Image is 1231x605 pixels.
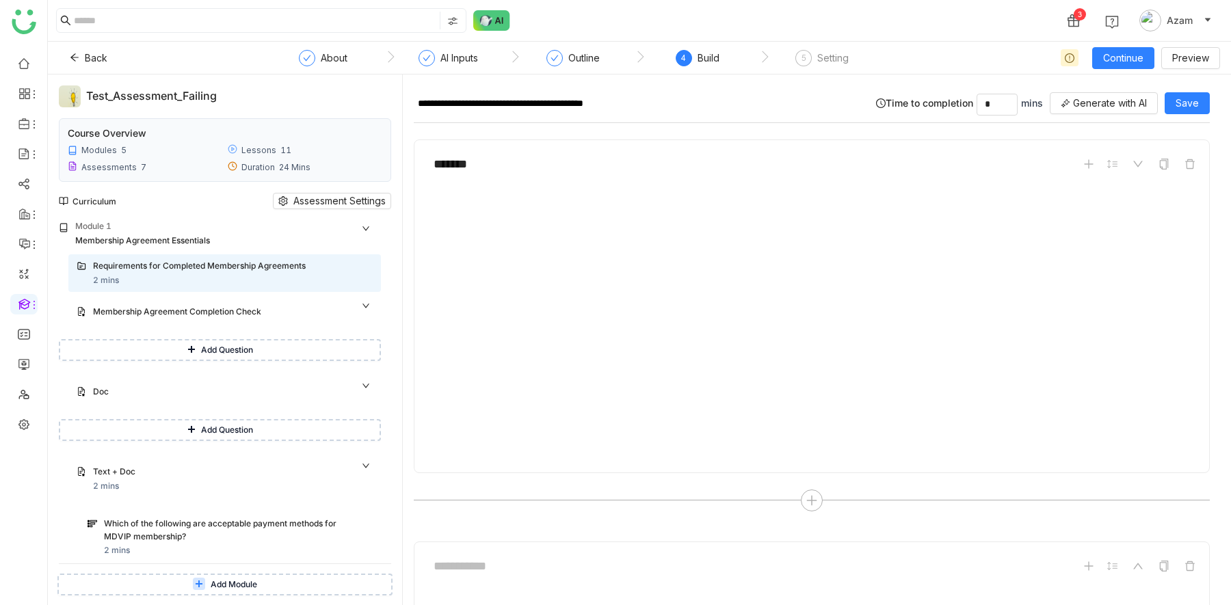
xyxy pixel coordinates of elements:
div: Duration [241,162,275,172]
button: Continue [1092,47,1154,69]
span: Continue [1103,51,1143,66]
div: Outline [546,50,600,75]
div: Build [698,50,719,66]
button: Preview [1161,47,1220,69]
div: 24 Mins [279,162,310,172]
button: Save [1165,92,1210,114]
span: Back [85,51,107,66]
div: 2 mins [104,544,130,557]
button: Back [59,47,118,69]
span: Add Question [201,424,253,437]
div: 5 [121,145,127,155]
span: Add Question [201,344,253,357]
div: AI Inputs [440,50,478,66]
span: Azam [1167,13,1193,28]
div: 2 mins [93,274,119,287]
div: 4Build [676,50,719,75]
img: assessment.svg [77,307,86,317]
div: 11 [280,145,291,155]
div: Doc [68,377,381,408]
span: Assessment Settings [293,193,386,209]
div: Curriculum [59,196,116,206]
span: Add Module [211,578,257,591]
div: Course Overview [68,127,146,139]
div: Text + Doc2 mins [68,457,381,501]
img: multiple_choice.svg [88,519,97,528]
span: Preview [1172,51,1209,66]
div: Membership Agreement Completion Check [68,297,381,328]
div: About [321,50,347,66]
span: 4 [681,53,686,63]
div: Requirements for Completed Membership Agreements [93,260,339,273]
button: Add Question [59,339,381,361]
div: 7 [141,162,146,172]
div: Which of the following are acceptable payment methods for MDVIP membership? [104,517,341,543]
div: Time to completion [876,92,1210,116]
img: logo [12,10,36,34]
div: Test_Assessment_Failing [86,88,364,105]
div: Lessons [241,145,276,155]
div: 2 mins [93,480,119,493]
span: Save [1176,96,1199,111]
span: Generate with AI [1073,96,1147,111]
div: Text + Doc [93,466,339,479]
div: 5Setting [795,50,849,75]
div: Membership Agreement Essentials [75,234,344,247]
button: Add Question [59,419,381,441]
div: Modules [81,145,117,155]
button: Azam [1137,10,1215,31]
div: AI Inputs [419,50,478,75]
span: 5 [802,53,806,63]
div: Module 1 [75,220,381,233]
img: assessment.svg [77,387,86,396]
button: Assessment Settings [273,193,391,209]
div: Setting [817,50,849,66]
button: Generate with AI [1050,92,1158,114]
div: Outline [568,50,600,66]
div: Assessments [81,162,137,172]
div: Membership Agreement Completion Check [93,306,339,319]
span: mins [1021,97,1043,109]
img: avatar [1139,10,1161,31]
img: ask-buddy-normal.svg [473,10,510,31]
div: About [299,50,347,75]
button: Add Module [57,574,393,595]
div: 3 [1074,8,1086,21]
div: Module 1Membership Agreement Essentials [59,220,381,249]
div: Doc [93,386,339,399]
img: help.svg [1105,15,1119,29]
img: lms-folder.svg [77,261,86,271]
img: search-type.svg [447,16,458,27]
img: assessment.svg [77,467,86,476]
